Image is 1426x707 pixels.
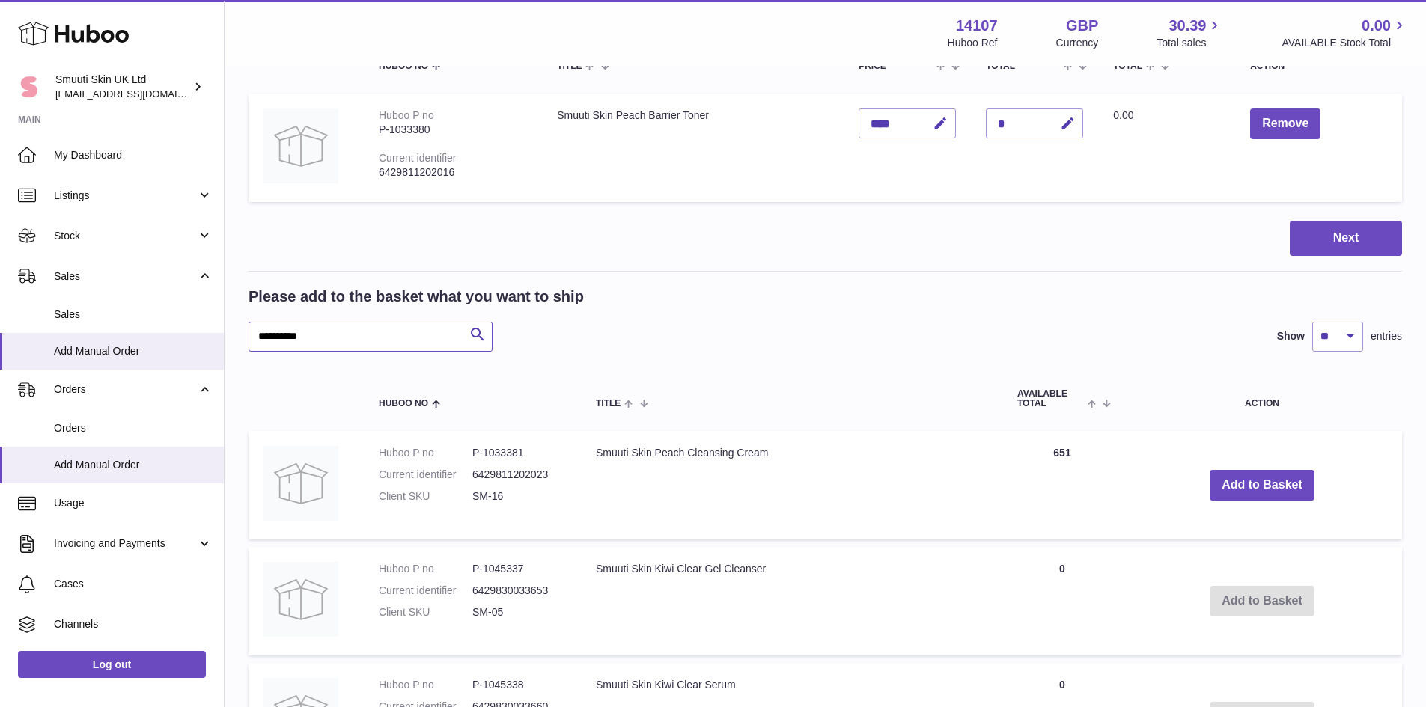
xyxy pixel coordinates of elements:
[581,547,1002,655] td: Smuuti Skin Kiwi Clear Gel Cleanser
[1282,36,1408,50] span: AVAILABLE Stock Total
[379,152,457,164] div: Current identifier
[379,605,472,619] dt: Client SKU
[54,617,213,631] span: Channels
[557,61,582,71] span: Title
[1282,16,1408,50] a: 0.00 AVAILABLE Stock Total
[54,577,213,591] span: Cases
[18,76,40,98] img: Paivi.korvela@gmail.com
[54,382,197,397] span: Orders
[54,344,213,358] span: Add Manual Order
[581,431,1002,539] td: Smuuti Skin Peach Cleansing Cream
[1017,389,1084,408] span: AVAILABLE Total
[542,94,844,202] td: Smuuti Skin Peach Barrier Toner
[55,88,220,100] span: [EMAIL_ADDRESS][DOMAIN_NAME]
[263,108,338,183] img: Smuuti Skin Peach Barrier Toner
[1056,36,1099,50] div: Currency
[1122,374,1402,423] th: Action
[379,109,434,121] div: Huboo P no
[379,446,472,460] dt: Huboo P no
[263,446,338,521] img: Smuuti Skin Peach Cleansing Cream
[1362,16,1391,36] span: 0.00
[379,399,428,408] span: Huboo no
[1157,16,1223,50] a: 30.39 Total sales
[379,165,527,180] div: 6429811202016
[379,562,472,576] dt: Huboo P no
[379,61,428,71] span: Huboo no
[54,496,213,510] span: Usage
[379,489,472,504] dt: Client SKU
[472,489,566,504] dd: SM-16
[379,468,472,482] dt: Current identifier
[472,678,566,692] dd: P-1045338
[54,536,197,551] span: Invoicing and Payments
[472,605,566,619] dd: SM-05
[54,189,197,203] span: Listings
[1113,61,1142,71] span: Total
[379,584,472,598] dt: Current identifier
[1210,470,1314,501] button: Add to Basket
[472,446,566,460] dd: P-1033381
[379,678,472,692] dt: Huboo P no
[1290,221,1402,256] button: Next
[54,307,213,322] span: Sales
[596,399,621,408] span: Title
[54,229,197,243] span: Stock
[472,562,566,576] dd: P-1045337
[1371,329,1402,343] span: entries
[1157,36,1223,50] span: Total sales
[1250,61,1387,71] div: Action
[1250,108,1320,139] button: Remove
[1002,431,1122,539] td: 651
[472,468,566,482] dd: 6429811202023
[948,36,998,50] div: Huboo Ref
[1066,16,1098,36] strong: GBP
[263,562,338,637] img: Smuuti Skin Kiwi Clear Gel Cleanser
[1277,329,1305,343] label: Show
[1168,16,1206,36] span: 30.39
[54,421,213,435] span: Orders
[54,269,197,284] span: Sales
[54,148,213,162] span: My Dashboard
[1002,547,1122,655] td: 0
[1113,109,1133,121] span: 0.00
[956,16,998,36] strong: 14107
[55,73,190,101] div: Smuuti Skin UK Ltd
[472,584,566,598] dd: 6429830033653
[18,651,206,678] a: Log out
[379,123,527,137] div: P-1033380
[249,287,584,307] h2: Please add to the basket what you want to ship
[54,458,213,472] span: Add Manual Order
